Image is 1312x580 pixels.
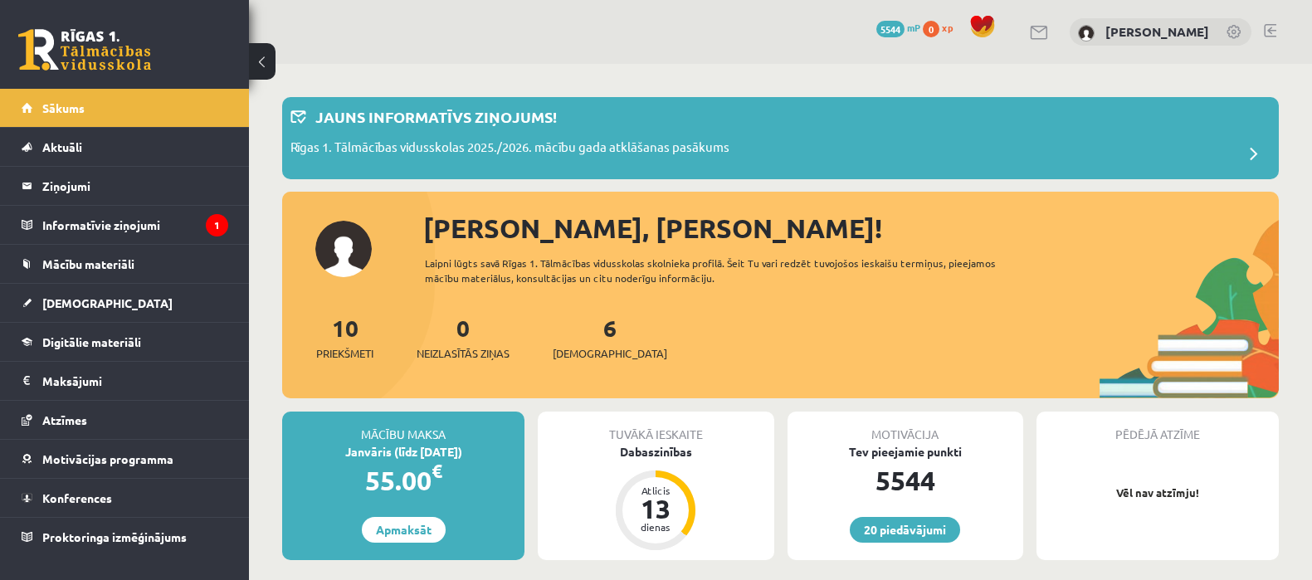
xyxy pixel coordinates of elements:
div: Atlicis [631,485,680,495]
a: Digitālie materiāli [22,323,228,361]
div: Pēdējā atzīme [1036,412,1279,443]
a: [DEMOGRAPHIC_DATA] [22,284,228,322]
a: 10Priekšmeti [316,313,373,362]
span: Digitālie materiāli [42,334,141,349]
div: Laipni lūgts savā Rīgas 1. Tālmācības vidusskolas skolnieka profilā. Šeit Tu vari redzēt tuvojošo... [425,256,1023,285]
span: Konferences [42,490,112,505]
legend: Maksājumi [42,362,228,400]
span: [DEMOGRAPHIC_DATA] [553,345,667,362]
a: 0Neizlasītās ziņas [417,313,510,362]
span: xp [942,21,953,34]
div: Tuvākā ieskaite [538,412,773,443]
div: Janvāris (līdz [DATE]) [282,443,524,461]
a: Ziņojumi [22,167,228,205]
div: Motivācija [788,412,1023,443]
a: Jauns informatīvs ziņojums! Rīgas 1. Tālmācības vidusskolas 2025./2026. mācību gada atklāšanas pa... [290,105,1271,171]
a: Konferences [22,479,228,517]
div: Tev pieejamie punkti [788,443,1023,461]
p: Jauns informatīvs ziņojums! [315,105,557,128]
div: 55.00 [282,461,524,500]
a: Motivācijas programma [22,440,228,478]
a: [PERSON_NAME] [1105,23,1209,40]
a: 5544 mP [876,21,920,34]
div: [PERSON_NAME], [PERSON_NAME]! [423,208,1279,248]
div: dienas [631,522,680,532]
div: 13 [631,495,680,522]
i: 1 [206,214,228,236]
span: Mācību materiāli [42,256,134,271]
span: € [432,459,442,483]
div: Dabaszinības [538,443,773,461]
legend: Ziņojumi [42,167,228,205]
a: Maksājumi [22,362,228,400]
span: 5544 [876,21,905,37]
span: 0 [923,21,939,37]
span: Proktoringa izmēģinājums [42,529,187,544]
p: Rīgas 1. Tālmācības vidusskolas 2025./2026. mācību gada atklāšanas pasākums [290,138,729,161]
a: Atzīmes [22,401,228,439]
span: Sākums [42,100,85,115]
span: Motivācijas programma [42,451,173,466]
p: Vēl nav atzīmju! [1045,485,1271,501]
a: Mācību materiāli [22,245,228,283]
legend: Informatīvie ziņojumi [42,206,228,244]
a: 6[DEMOGRAPHIC_DATA] [553,313,667,362]
span: Priekšmeti [316,345,373,362]
a: Rīgas 1. Tālmācības vidusskola [18,29,151,71]
span: Aktuāli [42,139,82,154]
a: Sākums [22,89,228,127]
a: Apmaksāt [362,517,446,543]
a: Dabaszinības Atlicis 13 dienas [538,443,773,553]
span: [DEMOGRAPHIC_DATA] [42,295,173,310]
span: mP [907,21,920,34]
a: Informatīvie ziņojumi1 [22,206,228,244]
span: Atzīmes [42,412,87,427]
div: 5544 [788,461,1023,500]
a: 0 xp [923,21,961,34]
a: Proktoringa izmēģinājums [22,518,228,556]
div: Mācību maksa [282,412,524,443]
a: Aktuāli [22,128,228,166]
a: 20 piedāvājumi [850,517,960,543]
img: Ardis Slakteris [1078,25,1095,41]
span: Neizlasītās ziņas [417,345,510,362]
